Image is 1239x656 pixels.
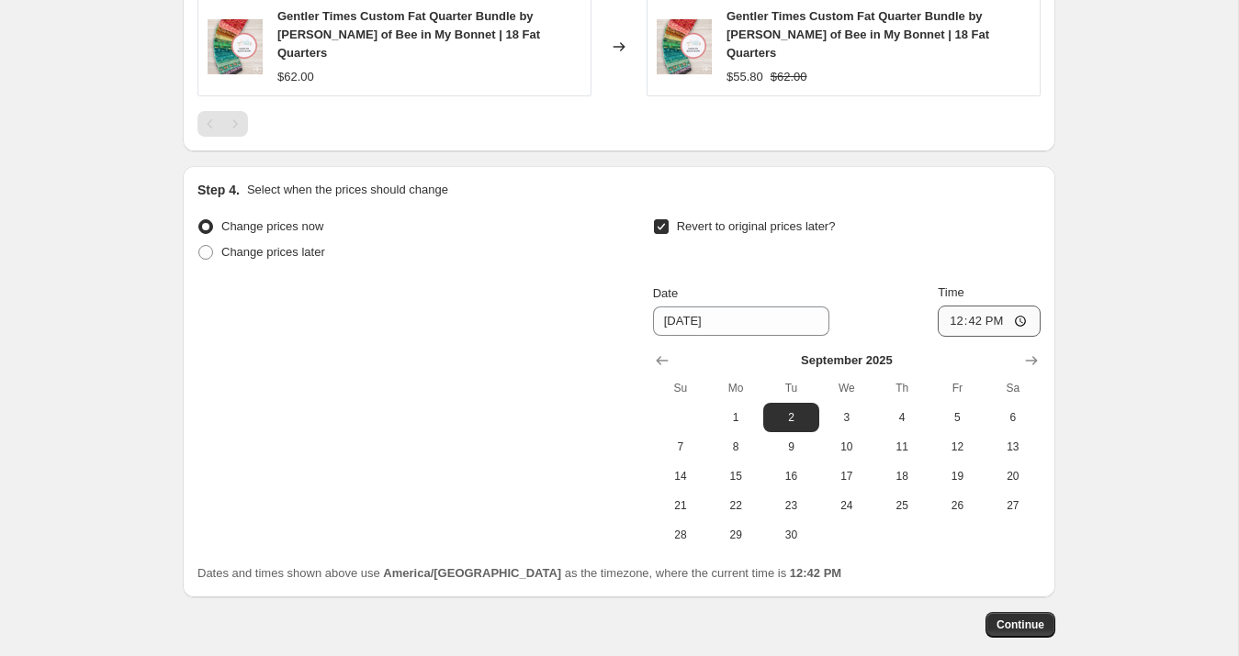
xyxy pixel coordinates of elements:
button: Thursday September 25 2025 [874,491,929,520]
span: 4 [882,410,922,425]
button: Sunday September 14 2025 [653,461,708,491]
button: Thursday September 4 2025 [874,403,929,432]
span: 19 [937,469,977,484]
button: Show previous month, August 2025 [649,348,675,373]
span: 29 [715,528,756,542]
button: Friday September 5 2025 [929,403,985,432]
th: Tuesday [763,373,818,403]
img: a9e948109ae9f23dc70ed2ece64bc67b_80x.jpg [208,19,263,74]
span: Sa [993,381,1033,395]
button: Tuesday September 23 2025 [763,491,818,520]
button: Continue [986,612,1055,638]
button: Wednesday September 17 2025 [819,461,874,491]
span: Gentler Times Custom Fat Quarter Bundle by [PERSON_NAME] of Bee in My Bonnet | 18 Fat Quarters [727,9,989,60]
button: Tuesday September 2 2025 [763,403,818,432]
button: Tuesday September 30 2025 [763,520,818,550]
span: Fr [937,381,977,395]
span: 14 [660,469,701,484]
span: 11 [882,439,922,454]
span: 21 [660,498,701,513]
h2: Step 4. [197,181,240,199]
span: 17 [827,469,867,484]
span: 12 [937,439,977,454]
button: Monday September 1 2025 [708,403,763,432]
th: Saturday [986,373,1041,403]
span: Mo [715,381,756,395]
button: Saturday September 13 2025 [986,432,1041,461]
button: Saturday September 27 2025 [986,491,1041,520]
span: Su [660,381,701,395]
span: Continue [997,617,1044,632]
span: 6 [993,410,1033,425]
nav: Pagination [197,111,248,137]
button: Thursday September 18 2025 [874,461,929,491]
button: Friday September 19 2025 [929,461,985,491]
button: Monday September 22 2025 [708,491,763,520]
span: 3 [827,410,867,425]
th: Friday [929,373,985,403]
button: Monday September 15 2025 [708,461,763,491]
button: Monday September 8 2025 [708,432,763,461]
button: Saturday September 20 2025 [986,461,1041,491]
button: Thursday September 11 2025 [874,432,929,461]
span: Date [653,286,678,300]
span: Tu [771,381,811,395]
input: 8/25/2025 [653,306,829,336]
button: Sunday September 7 2025 [653,432,708,461]
button: Sunday September 28 2025 [653,520,708,550]
span: 26 [937,498,977,513]
span: 13 [993,439,1033,454]
span: Change prices now [221,219,323,233]
button: Tuesday September 16 2025 [763,461,818,491]
p: Select when the prices should change [247,181,448,199]
span: 8 [715,439,756,454]
span: 18 [882,469,922,484]
button: Tuesday September 9 2025 [763,432,818,461]
span: 22 [715,498,756,513]
button: Monday September 29 2025 [708,520,763,550]
button: Show next month, October 2025 [1019,348,1044,373]
img: a9e948109ae9f23dc70ed2ece64bc67b_80x.jpg [657,19,712,74]
button: Saturday September 6 2025 [986,403,1041,432]
span: 7 [660,439,701,454]
span: 16 [771,469,811,484]
div: $62.00 [277,68,314,86]
span: Th [882,381,922,395]
span: 2 [771,410,811,425]
span: 10 [827,439,867,454]
span: Change prices later [221,245,325,259]
span: We [827,381,867,395]
th: Wednesday [819,373,874,403]
b: America/[GEOGRAPHIC_DATA] [383,566,561,580]
button: Friday September 26 2025 [929,491,985,520]
button: Wednesday September 3 2025 [819,403,874,432]
div: $55.80 [727,68,763,86]
strike: $62.00 [771,68,807,86]
span: 24 [827,498,867,513]
span: Revert to original prices later? [677,219,836,233]
span: 28 [660,528,701,542]
th: Sunday [653,373,708,403]
span: Dates and times shown above use as the timezone, where the current time is [197,566,841,580]
button: Wednesday September 24 2025 [819,491,874,520]
span: 5 [937,410,977,425]
th: Monday [708,373,763,403]
button: Friday September 12 2025 [929,432,985,461]
button: Wednesday September 10 2025 [819,432,874,461]
span: 1 [715,410,756,425]
span: 30 [771,528,811,542]
b: 12:42 PM [790,566,841,580]
span: Time [938,285,963,299]
span: 25 [882,498,922,513]
span: 9 [771,439,811,454]
span: 20 [993,469,1033,484]
th: Thursday [874,373,929,403]
span: 27 [993,498,1033,513]
span: Gentler Times Custom Fat Quarter Bundle by [PERSON_NAME] of Bee in My Bonnet | 18 Fat Quarters [277,9,540,60]
button: Sunday September 21 2025 [653,491,708,520]
span: 15 [715,469,756,484]
span: 23 [771,498,811,513]
input: 12:00 [938,306,1041,337]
